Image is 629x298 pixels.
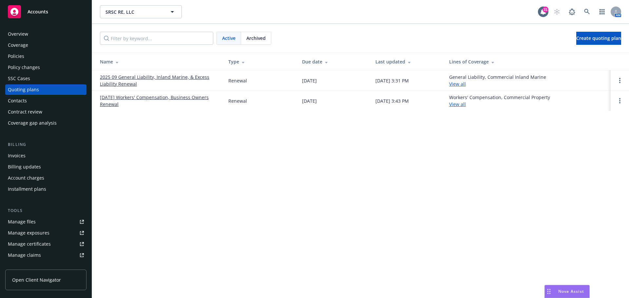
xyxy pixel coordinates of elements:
button: SRSC RE, LLC [100,5,182,18]
div: Contract review [8,107,42,117]
a: Coverage [5,40,86,50]
a: Contacts [5,96,86,106]
div: Renewal [228,97,247,104]
div: Installment plans [8,184,46,194]
div: [DATE] [302,77,317,84]
div: Lines of Coverage [449,58,605,65]
input: Filter by keyword... [100,32,213,45]
div: Manage claims [8,250,41,260]
span: Create quoting plan [576,35,621,41]
a: Installment plans [5,184,86,194]
a: View all [449,101,466,107]
a: Open options [616,77,624,84]
a: Policy changes [5,62,86,73]
a: Coverage gap analysis [5,118,86,128]
div: Manage files [8,217,36,227]
div: Type [228,58,292,65]
a: Create quoting plan [576,32,621,45]
a: Quoting plans [5,84,86,95]
div: Manage BORs [8,261,39,272]
div: Manage certificates [8,239,51,249]
a: Invoices [5,150,86,161]
a: Billing updates [5,162,86,172]
a: View all [449,81,466,87]
div: Tools [5,207,86,214]
a: Report a Bug [565,5,579,18]
span: Active [222,35,236,42]
div: Workers' Compensation, Commercial Property [449,94,550,108]
a: Manage exposures [5,228,86,238]
div: Overview [8,29,28,39]
a: 2025 09 General Liability, Inland Marine, & Excess Liability Renewal [100,74,218,87]
div: Renewal [228,77,247,84]
div: Coverage gap analysis [8,118,57,128]
div: General Liability, Commercial Inland Marine [449,74,546,87]
div: [DATE] [302,97,317,104]
a: Manage claims [5,250,86,260]
a: Start snowing [550,5,563,18]
div: 31 [543,7,548,12]
span: Open Client Navigator [12,276,61,283]
a: Open options [616,97,624,105]
div: Billing [5,141,86,148]
div: Billing updates [8,162,41,172]
span: Nova Assist [558,289,584,294]
span: SRSC RE, LLC [105,9,162,15]
a: [DATE] Workers' Compensation, Business Owners Renewal [100,94,218,108]
div: [DATE] 3:43 PM [375,97,409,104]
a: Manage files [5,217,86,227]
div: SSC Cases [8,73,30,84]
div: Policy changes [8,62,40,73]
div: Account charges [8,173,44,183]
a: Accounts [5,3,86,21]
a: Search [581,5,594,18]
a: Account charges [5,173,86,183]
div: Policies [8,51,24,61]
a: Switch app [596,5,609,18]
div: Due date [302,58,365,65]
div: Contacts [8,96,27,106]
a: Policies [5,51,86,61]
div: Quoting plans [8,84,39,95]
a: Overview [5,29,86,39]
button: Nova Assist [544,285,590,298]
div: Invoices [8,150,26,161]
a: Manage BORs [5,261,86,272]
a: Contract review [5,107,86,117]
a: Manage certificates [5,239,86,249]
div: Coverage [8,40,28,50]
div: [DATE] 3:31 PM [375,77,409,84]
a: SSC Cases [5,73,86,84]
span: Archived [246,35,266,42]
div: Manage exposures [8,228,49,238]
div: Last updated [375,58,439,65]
div: Drag to move [545,285,553,298]
div: Name [100,58,218,65]
span: Accounts [28,9,48,14]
